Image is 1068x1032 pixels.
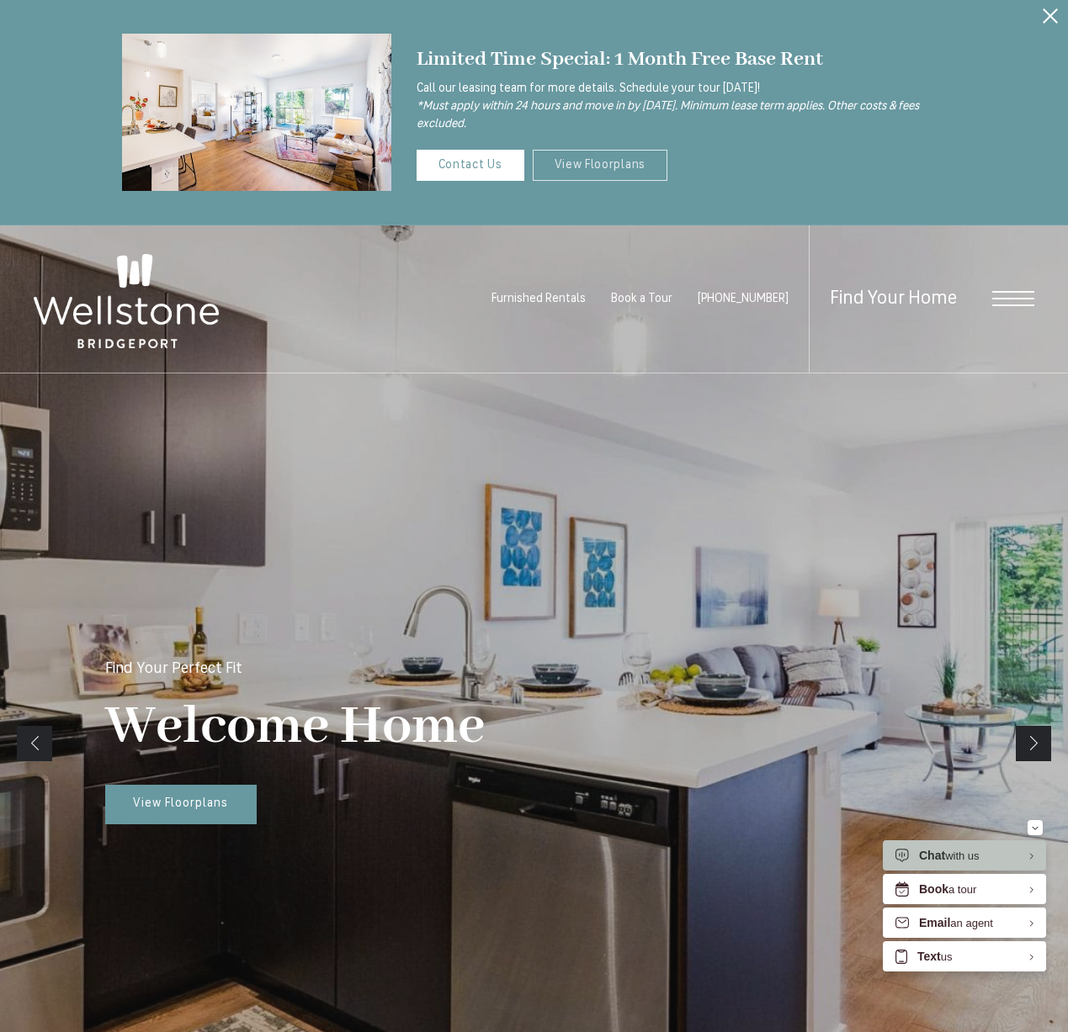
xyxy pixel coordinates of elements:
span: [PHONE_NUMBER] [698,293,789,305]
p: Find Your Perfect Fit [105,662,242,677]
a: Previous [17,726,52,761]
img: Settle into comfort at Wellstone [122,34,391,191]
a: Furnished Rentals [491,293,586,305]
a: Contact Us [417,150,524,181]
a: Call us at (253) 400-3144 [698,293,789,305]
a: View Floorplans [105,785,257,825]
a: Next [1016,726,1051,761]
button: Open Menu [992,291,1034,306]
p: Call our leasing team for more details. Schedule your tour [DATE]! [417,80,947,133]
a: View Floorplans [533,150,668,181]
span: View Floorplans [133,797,228,810]
i: *Must apply within 24 hours and move in by [DATE]. Minimum lease term applies. Other costs & fees... [417,100,919,130]
p: Welcome Home [105,694,485,760]
a: Find Your Home [830,289,957,309]
a: Book a Tour [611,293,672,305]
div: Limited Time Special: 1 Month Free Base Rent [417,43,947,76]
img: Wellstone [34,254,219,348]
